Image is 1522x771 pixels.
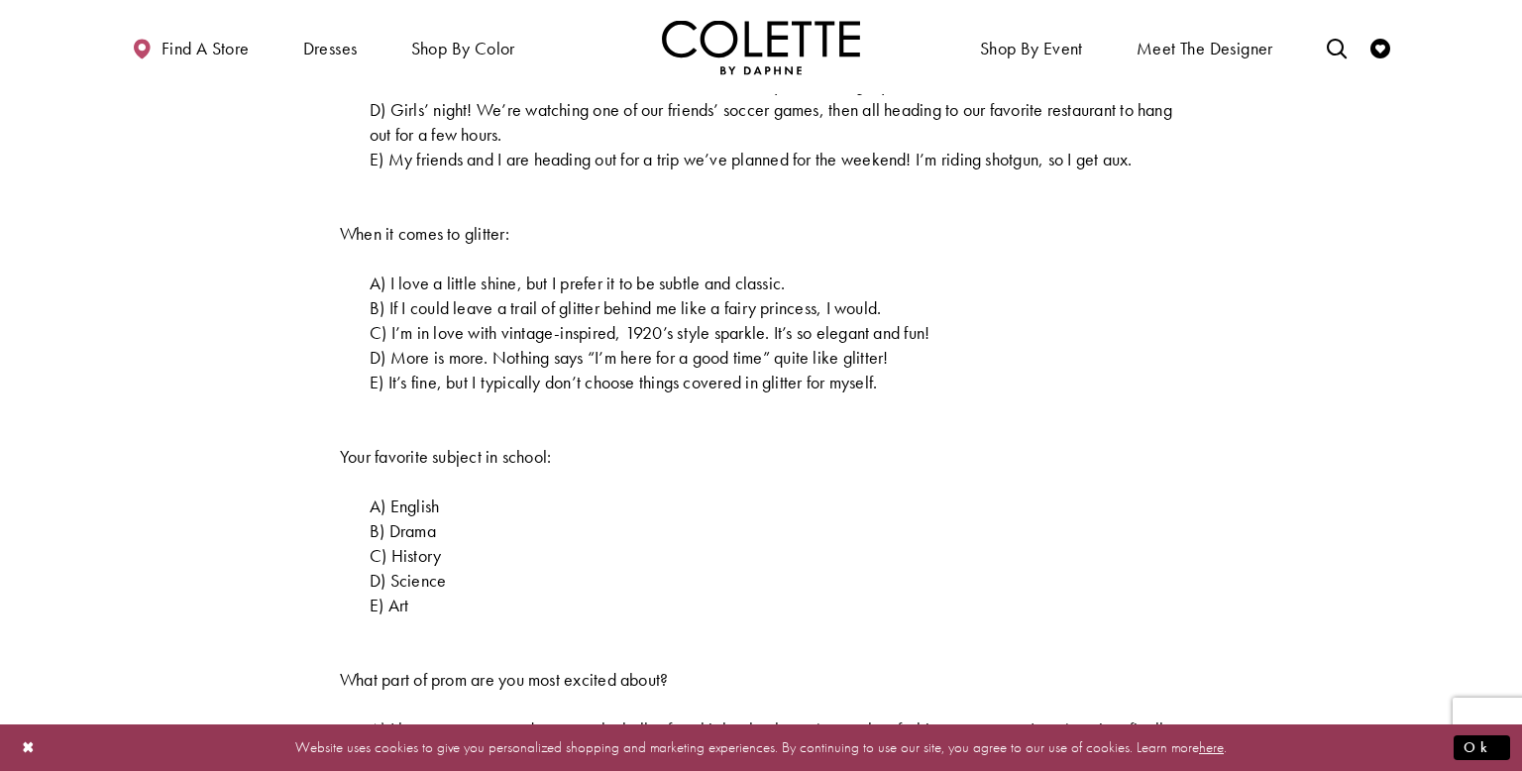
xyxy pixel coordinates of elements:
span: C) I’m in love with vintage-inspired, 1920’s style sparkle. It’s so elegant and fun! [370,321,929,344]
button: Submit Dialog [1454,735,1510,760]
span: E) Art [370,594,408,616]
span: B) If I could leave a trail of glitter behind me like a fairy princess, I would. [370,296,881,319]
span: D) Girls’ night! We’re watching one of our friends’ soccer games, then all heading to our favorit... [370,98,1172,146]
span: B) Drama [370,519,436,542]
span: Dresses [298,20,363,74]
a: Find a store [127,20,254,74]
span: E) It’s fine, but I typically don’t choose things covered in glitter for myself. [370,371,877,393]
span: D) Science [370,569,446,592]
img: Colette by Daphne [662,20,860,74]
a: Check Wishlist [1365,20,1395,74]
span: A) English [370,495,439,517]
span: When it comes to glitter: [340,222,509,245]
span: D) More is more. Nothing says “I’m here for a good time” quite like glitter! [370,346,888,369]
a: Meet the designer [1132,20,1278,74]
span: C) History [370,544,441,567]
span: A) I love a little shine, but I prefer it to be subtle and classic. [370,272,785,294]
span: Find a store [162,39,250,58]
p: Website uses cookies to give you personalized shopping and marketing experiences. By continuing t... [143,734,1379,761]
button: Close Dialog [12,730,46,765]
a: Toggle search [1322,20,1352,74]
span: C) A date at the [GEOGRAPHIC_DATA], then immediately FaceTiming my best friend to tell them all a... [370,73,1130,96]
span: Shop By Event [980,39,1083,58]
span: Shop By Event [975,20,1088,74]
span: What part of prom are you most excited about? [340,668,668,691]
span: A) I love an excuse to dress up—the halls of my high school aren’t exactly a fashion runway, so I... [370,717,1171,765]
span: E) My friends and I are heading out for a trip we’ve planned for the weekend! I’m riding shotgun,... [370,148,1133,170]
a: here [1199,737,1224,757]
a: Visit Home Page [662,20,860,74]
span: Shop by color [406,20,520,74]
span: Dresses [303,39,358,58]
span: Your favorite subject in school: [340,445,551,468]
span: Meet the designer [1137,39,1273,58]
span: Shop by color [411,39,515,58]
